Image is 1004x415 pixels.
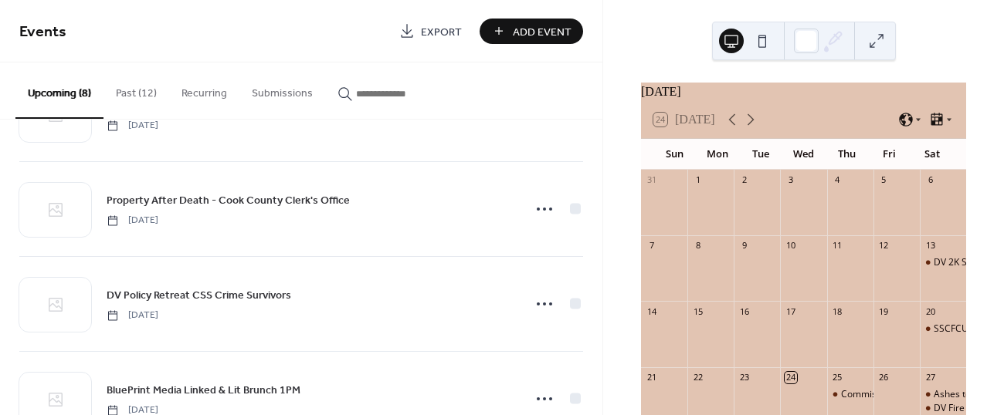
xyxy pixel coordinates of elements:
div: Tue [739,139,782,170]
div: 20 [924,305,936,317]
div: 17 [785,305,796,317]
div: 26 [878,372,890,383]
div: Ashes to Beauty 6PM [920,388,966,401]
div: 25 [832,372,843,383]
div: 16 [738,305,750,317]
div: Fri [868,139,911,170]
div: 24 [785,372,796,383]
button: Past (12) [103,62,169,117]
div: 6 [924,174,936,186]
div: 22 [692,372,704,383]
span: DV Policy Retreat CSS Crime Survivors [107,288,291,304]
button: Submissions [239,62,325,117]
div: 31 [646,174,657,186]
button: Add Event [480,19,583,44]
span: Property After Death - Cook County Clerk's Office [107,193,350,209]
div: 4 [832,174,843,186]
span: Export [421,24,462,40]
div: 27 [924,372,936,383]
div: DV 2K Survivors Walk - Garfield Park Gold Dome Fieldhouse 9AM [920,256,966,269]
div: 12 [878,240,890,251]
a: Property After Death - Cook County Clerk's Office [107,191,350,209]
span: Events [19,17,66,47]
div: 14 [646,305,657,317]
div: Wed [782,139,826,170]
div: [DATE] [641,83,966,101]
div: Commissioner Bill Lowry 5th Annual Men's & Families Health Fair @4pm [827,388,873,401]
span: [DATE] [107,214,158,228]
div: 21 [646,372,657,383]
span: [DATE] [107,119,158,133]
a: DV Policy Retreat CSS Crime Survivors [107,286,291,304]
button: Upcoming (8) [15,62,103,119]
div: SSCFCU Housing & Finance Expo 10AM [920,322,966,336]
span: [DATE] [107,309,158,322]
div: DV Fire Girl Brunch 10AM [920,402,966,415]
div: 3 [785,174,796,186]
a: BluePrint Media Linked & Lit Brunch 1PM [107,381,300,399]
div: 13 [924,240,936,251]
div: Sat [911,139,954,170]
div: 9 [738,240,750,251]
span: Add Event [513,24,572,40]
div: 18 [832,305,843,317]
a: Export [388,19,473,44]
div: 23 [738,372,750,383]
div: 8 [692,240,704,251]
div: 7 [646,240,657,251]
button: Recurring [169,62,239,117]
div: Sun [653,139,697,170]
div: 5 [878,174,890,186]
div: 10 [785,240,796,251]
div: 15 [692,305,704,317]
div: Thu [825,139,868,170]
div: 19 [878,305,890,317]
div: Mon [697,139,740,170]
div: 2 [738,174,750,186]
div: 11 [832,240,843,251]
div: 1 [692,174,704,186]
span: BluePrint Media Linked & Lit Brunch 1PM [107,383,300,399]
